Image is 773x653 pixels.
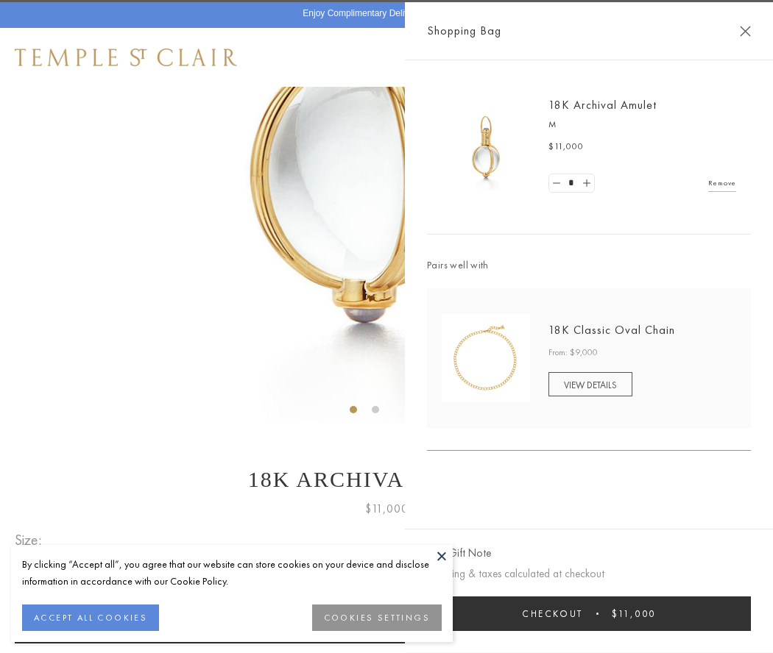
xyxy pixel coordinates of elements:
[564,379,617,391] span: VIEW DETAILS
[427,544,491,563] button: Add Gift Note
[15,467,758,492] h1: 18K Archival Amulet
[22,556,442,590] div: By clicking “Accept all”, you agree that our website can store cookies on your device and disclos...
[442,314,530,402] img: N88865-OV18
[548,372,632,396] a: VIEW DETAILS
[548,322,675,338] a: 18K Classic Oval Chain
[427,257,751,274] span: Pairs well with
[612,607,656,620] span: $11,000
[427,21,501,40] span: Shopping Bag
[549,174,564,193] a: Set quantity to 0
[579,174,593,193] a: Set quantity to 2
[548,140,584,154] span: $11,000
[427,596,751,631] button: Checkout $11,000
[312,604,442,631] button: COOKIES SETTINGS
[442,103,530,191] img: 18K Archival Amulet
[427,565,751,583] p: Shipping & taxes calculated at checkout
[522,607,583,620] span: Checkout
[548,97,657,113] a: 18K Archival Amulet
[15,528,47,552] span: Size:
[740,26,751,37] button: Close Shopping Bag
[365,499,409,518] span: $11,000
[303,7,462,21] p: Enjoy Complimentary Delivery & Returns
[548,118,736,132] p: M
[15,49,237,66] img: Temple St. Clair
[548,346,598,360] span: From: $9,000
[22,604,159,631] button: ACCEPT ALL COOKIES
[708,175,736,191] a: Remove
